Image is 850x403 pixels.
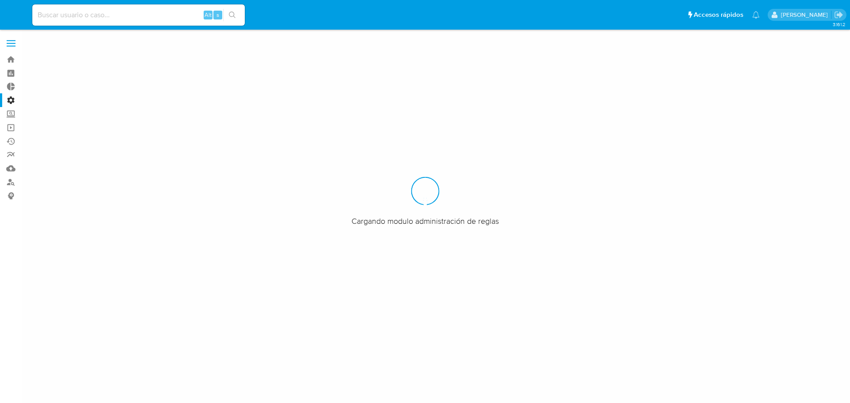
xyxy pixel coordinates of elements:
[781,11,831,19] p: ludmila.lanatti@mercadolibre.com
[694,10,743,19] span: Accesos rápidos
[216,11,219,19] span: s
[352,215,499,226] span: Cargando modulo administración de reglas
[752,11,760,19] a: Notificaciones
[223,9,241,21] button: search-icon
[32,9,245,21] input: Buscar usuario o caso...
[834,10,843,19] a: Salir
[205,11,212,19] span: Alt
